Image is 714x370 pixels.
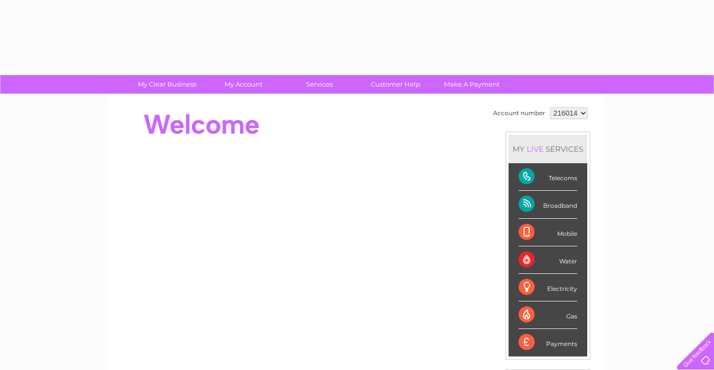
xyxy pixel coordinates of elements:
[126,75,208,94] a: My Clear Business
[278,75,361,94] a: Services
[519,191,577,218] div: Broadband
[519,301,577,329] div: Gas
[491,105,548,122] td: Account number
[354,75,437,94] a: Customer Help
[519,274,577,301] div: Electricity
[519,219,577,246] div: Mobile
[430,75,513,94] a: Make A Payment
[519,163,577,191] div: Telecoms
[202,75,285,94] a: My Account
[509,135,587,163] div: MY SERVICES
[519,246,577,274] div: Water
[519,329,577,356] div: Payments
[525,144,546,154] div: LIVE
